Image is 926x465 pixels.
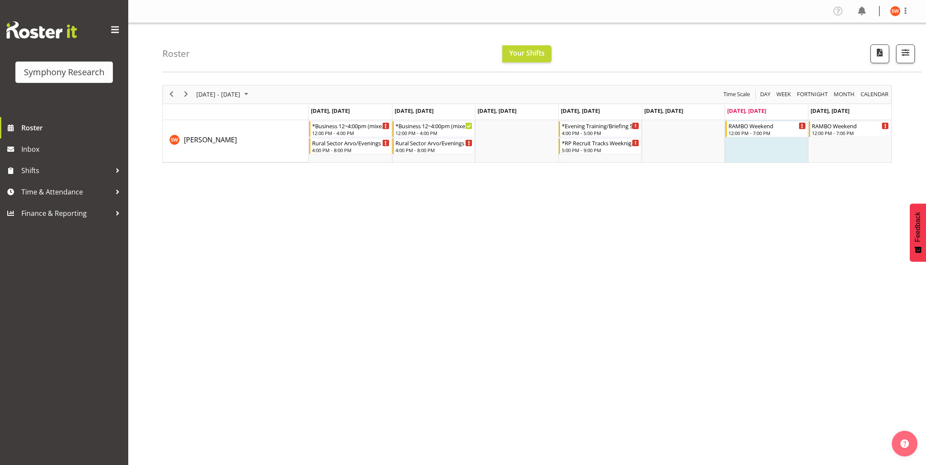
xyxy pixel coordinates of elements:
div: previous period [164,85,179,103]
div: 12:00 PM - 4:00 PM [312,129,389,136]
table: Timeline Week of October 4, 2025 [309,120,891,162]
h4: Roster [162,49,190,59]
div: *Evening Training/Briefing 5-9pm [562,121,639,130]
button: October 2025 [195,89,252,100]
span: [DATE], [DATE] [478,107,516,115]
span: [DATE], [DATE] [395,107,434,115]
span: [DATE] - [DATE] [195,89,241,100]
div: Shannon Whelan"s event - Rural Sector Arvo/Evenings Begin From Tuesday, September 30, 2025 at 4:0... [392,138,475,154]
div: *RP Recruit Tracks Weeknights [562,138,639,147]
div: 12:00 PM - 4:00 PM [395,129,473,136]
span: Your Shifts [509,48,545,58]
div: Rural Sector Arvo/Evenings [395,138,473,147]
button: Timeline Week [775,89,793,100]
span: Time Scale [723,89,751,100]
div: Shannon Whelan"s event - *Business 12~4:00pm (mixed shift start times) Begin From Tuesday, Septem... [392,121,475,137]
span: [DATE], [DATE] [561,107,600,115]
span: Inbox [21,143,124,156]
button: Next [180,89,192,100]
img: Rosterit website logo [6,21,77,38]
img: help-xxl-2.png [900,439,909,448]
span: calendar [860,89,889,100]
div: Timeline Week of October 4, 2025 [162,85,892,163]
span: Shifts [21,164,111,177]
div: 4:00 PM - 8:00 PM [395,147,473,153]
span: [DATE], [DATE] [727,107,766,115]
button: Month [859,89,890,100]
span: Feedback [914,212,922,242]
div: 4:00 PM - 5:00 PM [562,129,639,136]
span: Day [759,89,771,100]
div: 5:00 PM - 9:00 PM [562,147,639,153]
button: Timeline Month [832,89,856,100]
span: Fortnight [796,89,829,100]
button: Fortnight [796,89,829,100]
div: *Business 12~4:00pm (mixed shift start times) [312,121,389,130]
div: Shannon Whelan"s event - RAMBO Weekend Begin From Sunday, October 5, 2025 at 12:00:00 PM GMT+13:0... [809,121,891,137]
div: Shannon Whelan"s event - *Business 12~4:00pm (mixed shift start times) Begin From Monday, Septemb... [309,121,392,137]
div: 4:00 PM - 8:00 PM [312,147,389,153]
span: Month [833,89,855,100]
span: [PERSON_NAME] [184,135,237,144]
div: 12:00 PM - 7:00 PM [728,129,806,136]
div: Shannon Whelan"s event - *RP Recruit Tracks Weeknights Begin From Thursday, October 2, 2025 at 5:... [559,138,641,154]
div: Shannon Whelan"s event - Rural Sector Arvo/Evenings Begin From Monday, September 29, 2025 at 4:00... [309,138,392,154]
span: [DATE], [DATE] [311,107,350,115]
div: Rural Sector Arvo/Evenings [312,138,389,147]
button: Timeline Day [759,89,772,100]
button: Previous [166,89,177,100]
span: Finance & Reporting [21,207,111,220]
button: Time Scale [722,89,752,100]
div: 12:00 PM - 7:00 PM [812,129,889,136]
button: Download a PDF of the roster according to the set date range. [870,44,889,63]
span: [DATE], [DATE] [811,107,849,115]
div: next period [179,85,193,103]
button: Feedback - Show survey [910,203,926,262]
div: Shannon Whelan"s event - RAMBO Weekend Begin From Saturday, October 4, 2025 at 12:00:00 PM GMT+13... [725,121,808,137]
div: Sep 29 - Oct 05, 2025 [193,85,254,103]
div: Symphony Research [24,66,104,79]
button: Filter Shifts [896,44,915,63]
div: Shannon Whelan"s event - *Evening Training/Briefing 5-9pm Begin From Thursday, October 2, 2025 at... [559,121,641,137]
span: Roster [21,121,124,134]
button: Your Shifts [502,45,551,62]
span: Week [776,89,792,100]
div: *Business 12~4:00pm (mixed shift start times) [395,121,473,130]
div: RAMBO Weekend [812,121,889,130]
a: [PERSON_NAME] [184,135,237,145]
span: Time & Attendance [21,185,111,198]
span: [DATE], [DATE] [644,107,683,115]
div: RAMBO Weekend [728,121,806,130]
td: Shannon Whelan resource [163,120,309,162]
img: shannon-whelan11890.jpg [890,6,900,16]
